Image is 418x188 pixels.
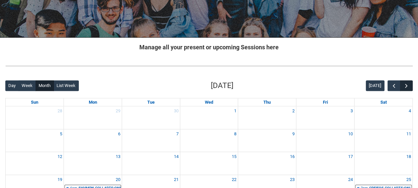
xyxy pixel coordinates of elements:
a: Go to October 13, 2025 [114,152,122,161]
a: Go to October 10, 2025 [347,129,354,139]
td: Go to October 2, 2025 [238,106,296,129]
td: Go to October 13, 2025 [64,152,122,175]
button: Day [5,80,19,91]
img: REDU_GREY_LINE [5,62,413,69]
button: Previous Month [387,80,400,91]
td: Go to October 7, 2025 [122,129,180,152]
a: Monday [87,98,98,106]
td: Go to October 10, 2025 [296,129,354,152]
td: Go to October 3, 2025 [296,106,354,129]
td: Go to October 18, 2025 [354,152,412,175]
a: Go to October 3, 2025 [349,106,354,116]
td: Go to October 11, 2025 [354,129,412,152]
td: Go to October 9, 2025 [238,129,296,152]
button: [DATE] [366,80,384,91]
td: Go to October 5, 2025 [6,129,64,152]
a: Go to October 4, 2025 [407,106,412,116]
td: Go to October 17, 2025 [296,152,354,175]
a: Go to October 25, 2025 [405,175,412,184]
a: Wednesday [204,98,214,106]
a: Go to October 14, 2025 [173,152,180,161]
a: Go to October 24, 2025 [347,175,354,184]
button: Week [19,80,36,91]
td: Go to October 16, 2025 [238,152,296,175]
button: Next Month [400,80,413,91]
a: Go to October 8, 2025 [233,129,238,139]
a: Go to October 18, 2025 [405,152,412,161]
a: Go to October 5, 2025 [59,129,64,139]
h2: Manage all your present or upcoming Sessions here [5,43,413,52]
a: Friday [321,98,329,106]
a: Saturday [379,98,388,106]
td: Go to October 14, 2025 [122,152,180,175]
a: Go to October 21, 2025 [173,175,180,184]
a: Go to October 15, 2025 [230,152,238,161]
a: Go to October 1, 2025 [233,106,238,116]
a: Go to October 12, 2025 [56,152,64,161]
button: List Week [54,80,79,91]
a: Tuesday [146,98,156,106]
button: Month [36,80,54,91]
td: Go to October 6, 2025 [64,129,122,152]
a: Go to October 9, 2025 [291,129,296,139]
td: Go to October 12, 2025 [6,152,64,175]
a: Go to October 19, 2025 [56,175,64,184]
a: Go to September 29, 2025 [114,106,122,116]
a: Go to October 16, 2025 [289,152,296,161]
a: Go to September 28, 2025 [56,106,64,116]
a: Go to October 6, 2025 [117,129,122,139]
td: Go to October 8, 2025 [180,129,238,152]
a: Go to October 22, 2025 [230,175,238,184]
td: Go to September 30, 2025 [122,106,180,129]
a: Go to October 20, 2025 [114,175,122,184]
a: Thursday [262,98,272,106]
td: Go to October 4, 2025 [354,106,412,129]
td: Go to September 28, 2025 [6,106,64,129]
a: Go to October 23, 2025 [289,175,296,184]
td: Go to October 1, 2025 [180,106,238,129]
a: Go to September 30, 2025 [173,106,180,116]
a: Go to October 2, 2025 [291,106,296,116]
a: Sunday [30,98,40,106]
h2: [DATE] [211,80,233,91]
td: Go to September 29, 2025 [64,106,122,129]
a: Go to October 11, 2025 [405,129,412,139]
a: Go to October 7, 2025 [175,129,180,139]
a: Go to October 17, 2025 [347,152,354,161]
td: Go to October 15, 2025 [180,152,238,175]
